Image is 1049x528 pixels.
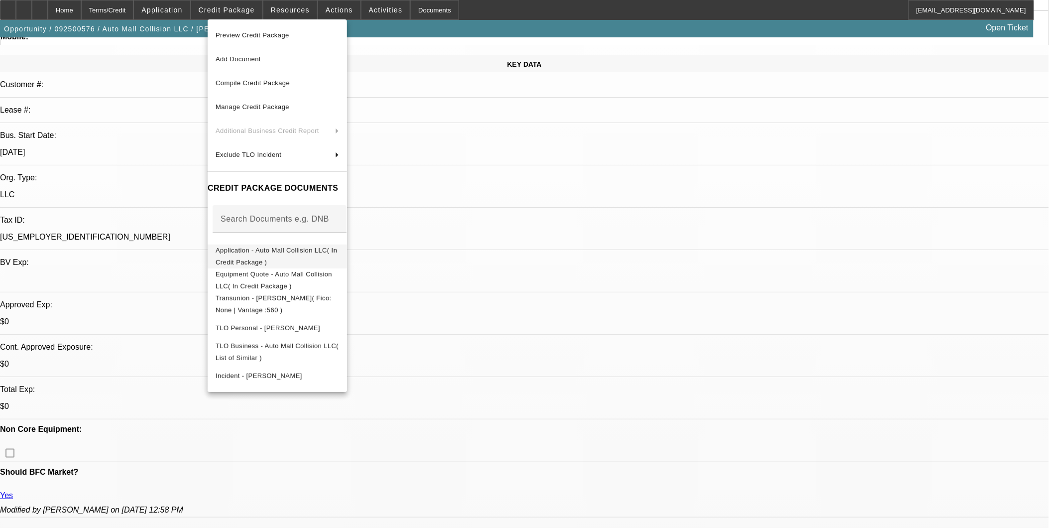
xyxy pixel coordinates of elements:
[216,103,289,111] span: Manage Credit Package
[216,270,332,289] span: Equipment Quote - Auto Mall Collision LLC( In Credit Package )
[208,340,347,364] button: TLO Business - Auto Mall Collision LLC( List of Similar )
[208,244,347,268] button: Application - Auto Mall Collision LLC( In Credit Package )
[208,268,347,292] button: Equipment Quote - Auto Mall Collision LLC( In Credit Package )
[216,79,290,87] span: Compile Credit Package
[216,342,339,361] span: TLO Business - Auto Mall Collision LLC( List of Similar )
[221,214,329,223] mat-label: Search Documents e.g. DNB
[208,364,347,388] button: Incident - Swisher, John
[208,316,347,340] button: TLO Personal - Swisher, John
[216,31,289,39] span: Preview Credit Package
[216,246,337,265] span: Application - Auto Mall Collision LLC( In Credit Package )
[216,294,332,313] span: Transunion - [PERSON_NAME]( Fico: None | Vantage :560 )
[216,372,302,379] span: Incident - [PERSON_NAME]
[216,324,320,331] span: TLO Personal - [PERSON_NAME]
[216,55,261,63] span: Add Document
[216,151,281,158] span: Exclude TLO Incident
[208,292,347,316] button: Transunion - Swisher, John( Fico: None | Vantage :560 )
[208,182,347,194] h4: CREDIT PACKAGE DOCUMENTS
